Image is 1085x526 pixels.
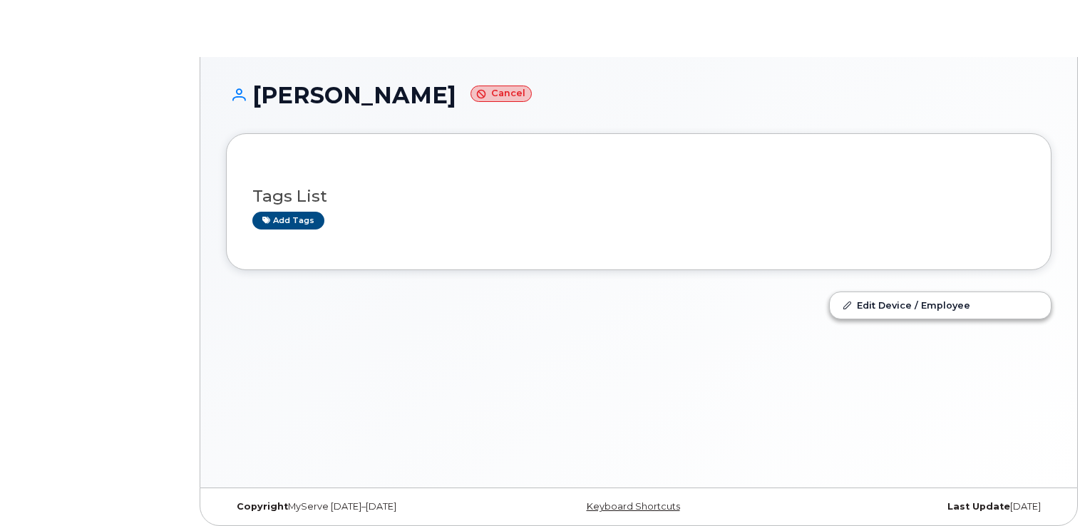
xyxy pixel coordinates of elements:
[252,212,324,230] a: Add tags
[226,501,501,512] div: MyServe [DATE]–[DATE]
[470,86,532,102] small: Cancel
[776,501,1051,512] div: [DATE]
[226,83,1051,108] h1: [PERSON_NAME]
[587,501,680,512] a: Keyboard Shortcuts
[252,187,1025,205] h3: Tags List
[830,292,1051,318] a: Edit Device / Employee
[237,501,288,512] strong: Copyright
[947,501,1010,512] strong: Last Update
